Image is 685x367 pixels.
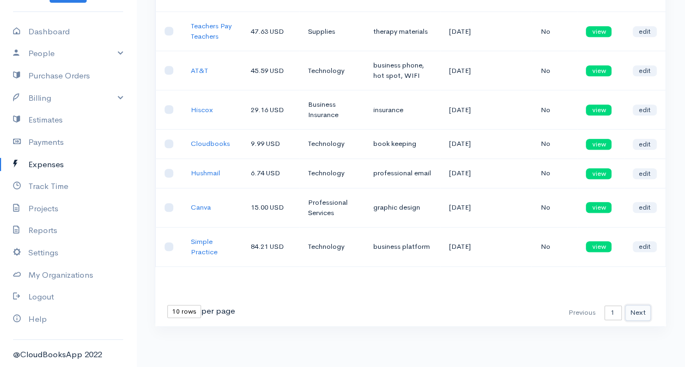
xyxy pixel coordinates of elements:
a: view [586,168,611,179]
td: insurance [365,90,440,129]
a: Cloudbooks [191,139,230,148]
a: Simple Practice [191,237,217,257]
td: [DATE] [440,51,483,90]
a: view [586,202,611,213]
td: 45.59 USD [242,51,299,90]
td: business phone, hot spot, WIFI [365,51,440,90]
a: edit [633,26,657,37]
td: Technology [299,129,365,158]
td: business platform [365,227,440,266]
td: 15.00 USD [242,188,299,227]
td: 29.16 USD [242,90,299,129]
td: Technology [299,227,365,266]
td: No [531,11,577,51]
td: No [531,188,577,227]
td: [DATE] [440,11,483,51]
td: [DATE] [440,227,483,266]
td: No [531,51,577,90]
td: 6.74 USD [242,158,299,188]
a: view [586,65,611,76]
td: Professional Services [299,188,365,227]
a: AT&T [191,66,208,75]
td: [DATE] [440,158,483,188]
a: edit [633,241,657,252]
td: 84.21 USD [242,227,299,266]
a: edit [633,105,657,115]
td: book keeping [365,129,440,158]
a: Canva [191,203,211,212]
a: view [586,139,611,150]
a: edit [633,65,657,76]
td: No [531,90,577,129]
td: Technology [299,51,365,90]
td: 9.99 USD [242,129,299,158]
div: per page [167,305,235,318]
a: view [586,26,611,37]
button: Next [625,305,651,321]
td: graphic design [365,188,440,227]
td: therapy materials [365,11,440,51]
a: Hiscox [191,105,213,114]
a: view [586,105,611,115]
td: [DATE] [440,129,483,158]
div: @CloudBooksApp 2022 [13,348,123,361]
a: edit [633,168,657,179]
td: Supplies [299,11,365,51]
td: [DATE] [440,90,483,129]
a: Teachers Pay Teachers [191,21,232,41]
td: professional email [365,158,440,188]
td: 47.63 USD [242,11,299,51]
td: No [531,158,577,188]
a: edit [633,202,657,213]
td: No [531,129,577,158]
td: Business Insurance [299,90,365,129]
td: [DATE] [440,188,483,227]
td: Technology [299,158,365,188]
a: Hushmail [191,168,220,178]
a: view [586,241,611,252]
a: edit [633,139,657,150]
td: No [531,227,577,266]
